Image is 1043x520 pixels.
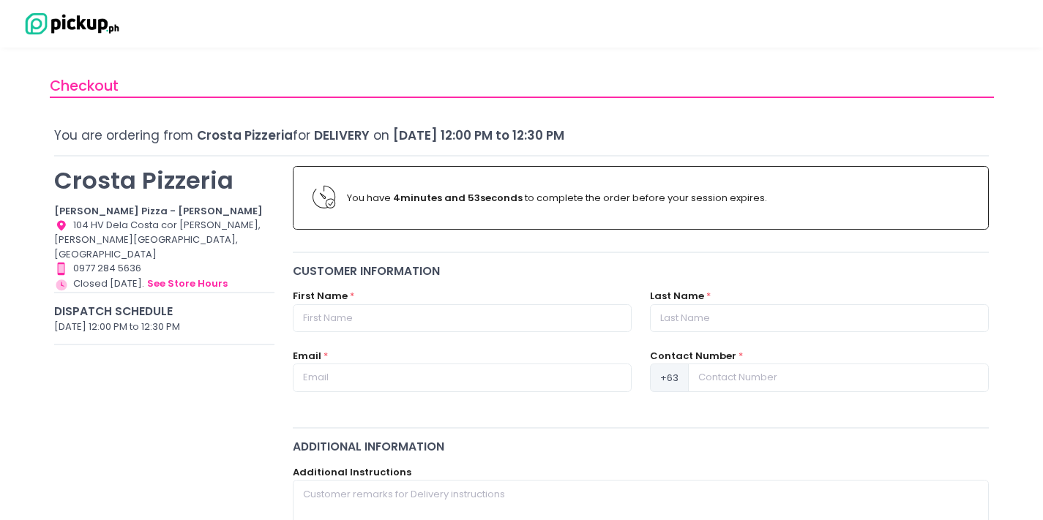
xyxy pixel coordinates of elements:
[293,263,990,279] div: Customer Information
[54,127,989,145] div: You are ordering from for on
[197,127,293,144] span: Crosta Pizzeria
[54,166,274,195] p: Crosta Pizzeria
[393,191,523,205] b: 4 minutes and 53 seconds
[293,349,321,363] label: Email
[54,276,274,292] div: Closed [DATE].
[650,349,736,363] label: Contact Number
[54,261,274,276] div: 0977 284 5636
[293,304,632,332] input: First Name
[293,363,632,391] input: Email
[54,303,274,320] div: Dispatch Schedule
[293,465,411,480] label: Additional Instructions
[688,363,989,391] input: Contact Number
[347,191,969,206] div: You have to complete the order before your session expires.
[54,204,263,218] b: [PERSON_NAME] Pizza - [PERSON_NAME]
[314,127,370,144] span: Delivery
[293,438,990,455] div: Additional Information
[18,11,121,37] img: logo
[293,289,348,304] label: First Name
[393,127,564,144] span: [DATE] 12:00 PM to 12:30 PM
[146,276,228,292] button: see store hours
[54,320,274,334] div: [DATE] 12:00 PM to 12:30 PM
[50,75,994,98] div: Checkout
[650,289,704,304] label: Last Name
[54,218,274,261] div: 104 HV Dela Costa cor [PERSON_NAME], [PERSON_NAME][GEOGRAPHIC_DATA], [GEOGRAPHIC_DATA]
[650,304,989,332] input: Last Name
[650,363,689,391] span: +63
